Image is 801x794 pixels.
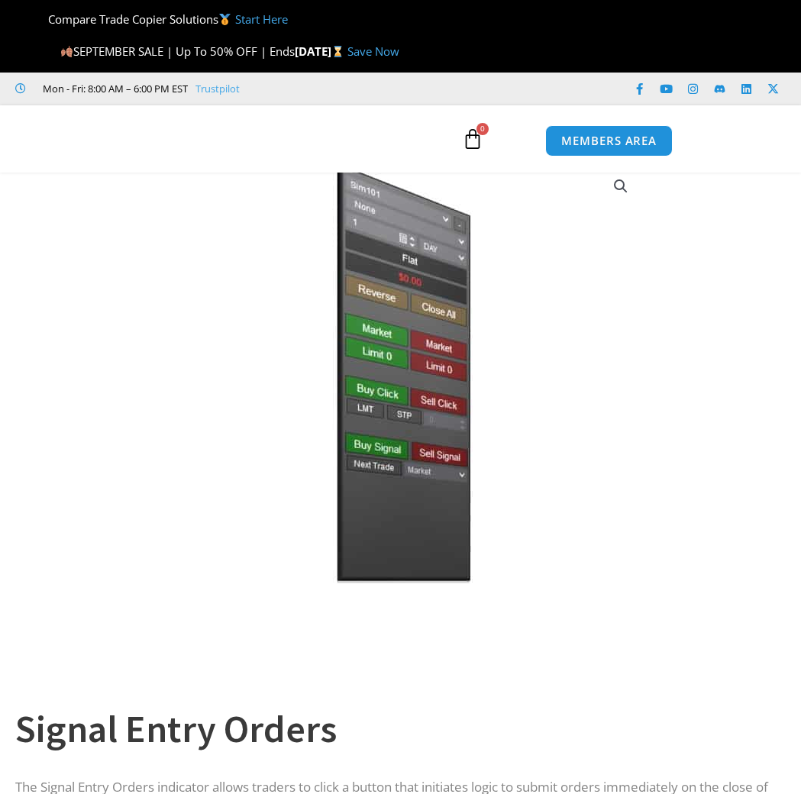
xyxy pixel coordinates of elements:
[332,46,344,57] img: ⌛
[104,111,268,166] img: LogoAI | Affordable Indicators – NinjaTrader
[219,14,231,25] img: 🥇
[295,44,347,59] strong: [DATE]
[235,11,288,27] a: Start Here
[15,702,770,756] h1: Signal Entry Orders
[476,123,489,135] span: 0
[545,125,673,157] a: MEMBERS AREA
[155,161,646,583] img: SignalEntryOrders
[35,11,287,27] span: Compare Trade Copier Solutions
[607,173,635,200] a: View full-screen image gallery
[561,135,657,147] span: MEMBERS AREA
[61,46,73,57] img: 🍂
[347,44,399,59] a: Save Now
[439,117,506,161] a: 0
[195,79,240,98] a: Trustpilot
[60,44,294,59] span: SEPTEMBER SALE | Up To 50% OFF | Ends
[36,14,47,25] img: 🏆
[39,79,188,98] span: Mon - Fri: 8:00 AM – 6:00 PM EST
